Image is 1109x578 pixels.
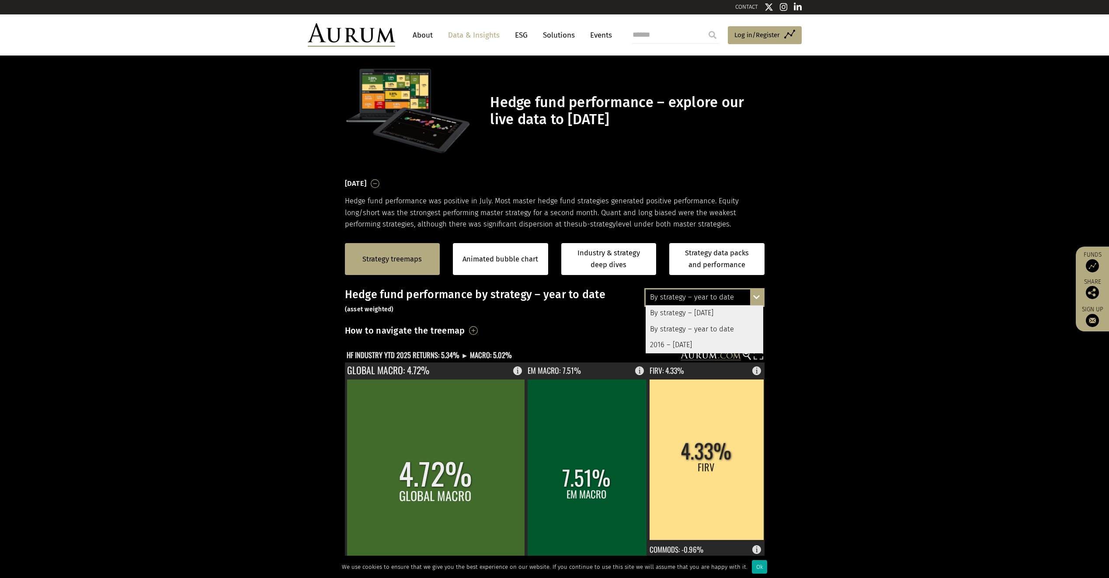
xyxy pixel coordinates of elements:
div: 2016 – [DATE] [646,337,763,353]
span: Log in/Register [734,30,780,40]
h3: How to navigate the treemap [345,323,465,338]
img: Share this post [1086,286,1099,299]
a: Industry & strategy deep dives [561,243,657,275]
img: Sign up to our newsletter [1086,314,1099,327]
a: Data & Insights [444,27,504,43]
a: Animated bubble chart [462,254,538,265]
a: Events [586,27,612,43]
div: Ok [752,560,767,574]
img: Aurum [308,23,395,47]
div: Share [1080,279,1105,299]
h3: [DATE] [345,177,367,190]
a: Solutions [539,27,579,43]
a: Log in/Register [728,26,802,45]
img: Twitter icon [765,3,773,11]
h3: Hedge fund performance by strategy – year to date [345,288,765,314]
small: (asset weighted) [345,306,394,313]
div: By strategy – [DATE] [646,306,763,321]
a: Funds [1080,251,1105,272]
div: By strategy – year to date [646,289,763,305]
div: By strategy – year to date [646,321,763,337]
img: Access Funds [1086,259,1099,272]
input: Submit [704,26,721,44]
img: Linkedin icon [794,3,802,11]
a: Strategy data packs and performance [669,243,765,275]
span: sub-strategy [575,220,616,228]
a: Strategy treemaps [362,254,422,265]
a: ESG [511,27,532,43]
a: CONTACT [735,3,758,10]
a: Sign up [1080,306,1105,327]
img: Instagram icon [780,3,788,11]
p: Hedge fund performance was positive in July. Most master hedge fund strategies generated positive... [345,195,765,230]
h1: Hedge fund performance – explore our live data to [DATE] [490,94,762,128]
a: About [408,27,437,43]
